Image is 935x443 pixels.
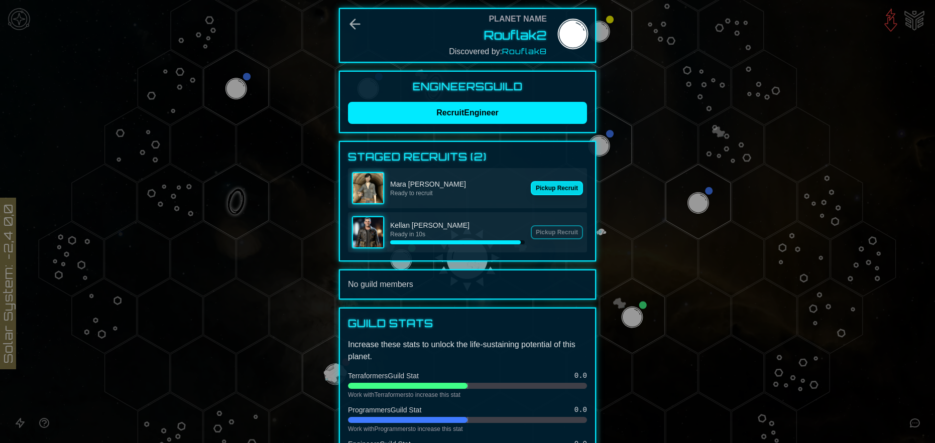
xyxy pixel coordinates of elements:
div: Discovered by: [449,45,547,58]
div: Planet Name [489,13,547,25]
button: Pickup Recruit [531,225,583,239]
span: Rouflak8 [502,46,547,56]
button: RecruitEngineer [348,102,587,124]
button: Rouflak2 [484,27,547,43]
span: Terraformers Guild Stat [348,371,419,381]
span: Programmers Guild Stat [348,405,421,415]
img: Planet Name Editor [555,18,591,54]
button: Back [347,16,363,32]
h3: Staged Recruits ( 2 ) [348,150,587,164]
img: Mara Winslow [353,173,383,203]
h3: Guild Stats [348,317,587,331]
p: Work with Programmers to increase this stat [348,425,587,433]
p: Mara [PERSON_NAME] [390,179,525,189]
p: Increase these stats to unlock the life-sustaining potential of this planet. [348,339,587,363]
img: Kellan Grayson [353,217,383,247]
button: Pickup Recruit [531,181,583,195]
p: Kellan [PERSON_NAME] [390,220,525,230]
p: Ready in 10s [390,230,525,238]
span: 0.0 [574,405,587,415]
p: Work with Terraformers to increase this stat [348,391,587,399]
h3: Engineers Guild [348,80,587,94]
p: Ready to recruit [390,189,525,197]
span: 0.0 [574,371,587,381]
div: No guild members [348,278,587,290]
